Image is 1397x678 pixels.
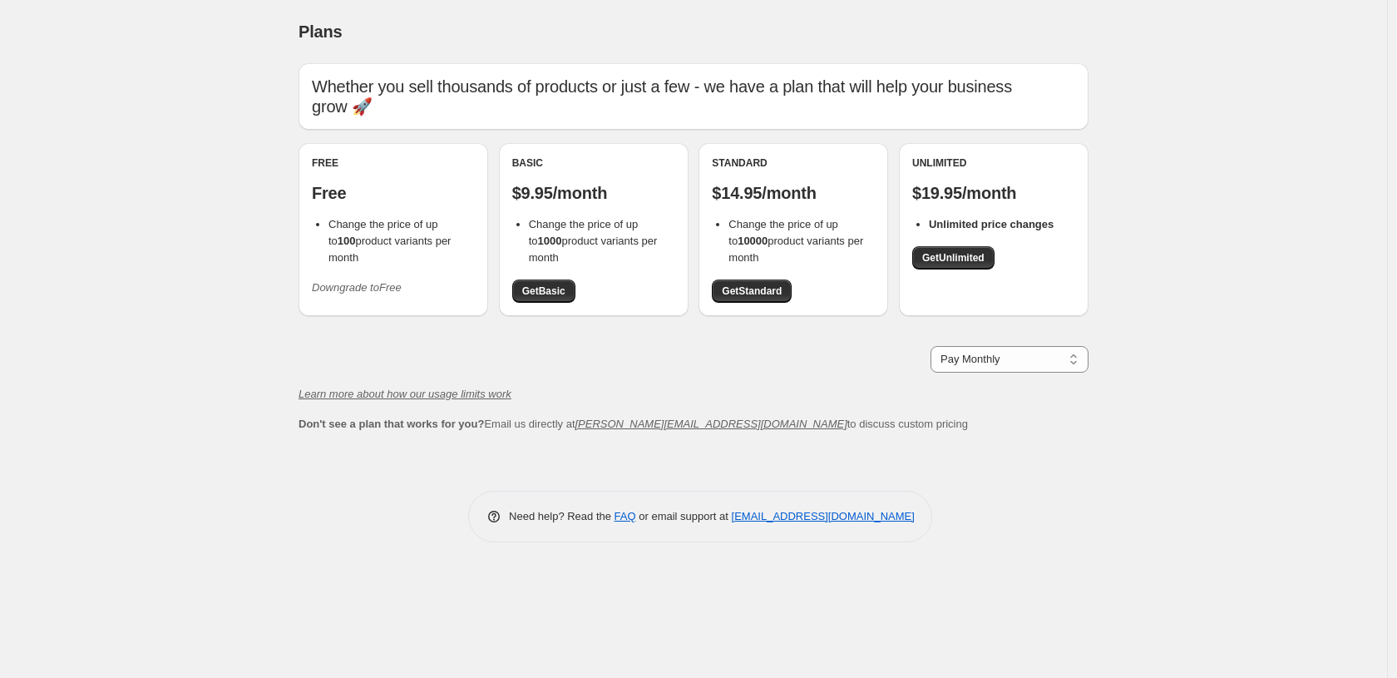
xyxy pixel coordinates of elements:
span: Get Basic [522,285,565,298]
span: Need help? Read the [509,510,615,522]
div: Standard [712,156,875,170]
b: Don't see a plan that works for you? [299,418,484,430]
a: [EMAIL_ADDRESS][DOMAIN_NAME] [732,510,915,522]
a: GetStandard [712,280,792,303]
a: GetUnlimited [912,246,995,270]
span: Email us directly at to discuss custom pricing [299,418,968,430]
a: GetBasic [512,280,575,303]
a: [PERSON_NAME][EMAIL_ADDRESS][DOMAIN_NAME] [575,418,847,430]
p: $19.95/month [912,183,1075,203]
button: Downgrade toFree [302,275,412,301]
span: Plans [299,22,342,41]
b: Unlimited price changes [929,218,1054,230]
b: 10000 [738,235,768,247]
span: Change the price of up to product variants per month [728,218,863,264]
p: Whether you sell thousands of products or just a few - we have a plan that will help your busines... [312,77,1075,116]
div: Unlimited [912,156,1075,170]
span: or email support at [636,510,732,522]
b: 100 [338,235,356,247]
a: Learn more about how our usage limits work [299,388,511,400]
i: Downgrade to Free [312,281,402,294]
div: Free [312,156,475,170]
div: Basic [512,156,675,170]
span: Get Standard [722,285,782,298]
span: Change the price of up to product variants per month [529,218,658,264]
span: Get Unlimited [922,251,985,265]
p: $9.95/month [512,183,675,203]
a: FAQ [615,510,636,522]
b: 1000 [538,235,562,247]
span: Change the price of up to product variants per month [328,218,451,264]
p: Free [312,183,475,203]
p: $14.95/month [712,183,875,203]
